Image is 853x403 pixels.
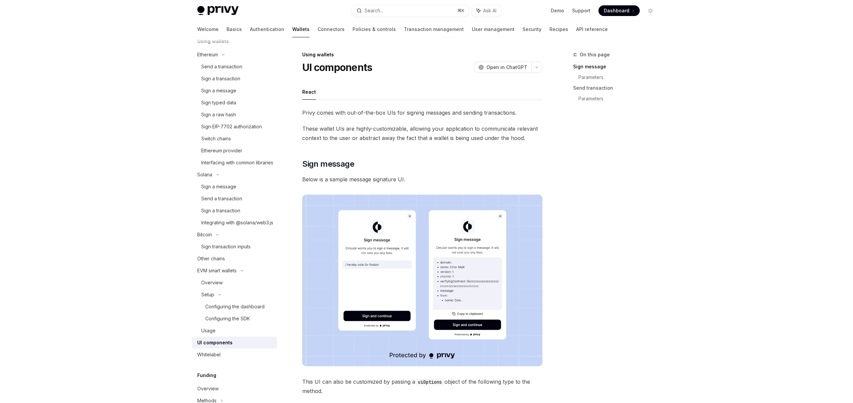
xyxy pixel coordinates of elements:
[197,351,221,359] div: Whitelabel
[197,6,239,15] img: light logo
[457,8,464,13] span: ⌘ K
[192,383,277,395] a: Overview
[197,339,233,347] div: UI components
[645,5,656,16] button: Toggle dark mode
[302,124,542,143] span: These wallet UIs are highly-customizable, allowing your application to communicate relevant conte...
[192,145,277,157] a: Ethereum provider
[302,84,316,100] button: React
[201,195,242,203] div: Send a transaction
[201,63,242,71] div: Send a transaction
[201,327,216,335] div: Usage
[192,253,277,265] a: Other chains
[201,291,214,299] div: Setup
[578,72,661,83] a: Parameters
[192,193,277,205] a: Send a transaction
[302,61,372,73] h1: UI components
[580,51,610,59] span: On this page
[192,109,277,121] a: Sign a raw hash
[472,21,514,37] a: User management
[201,123,262,131] div: Sign EIP-7702 authorization
[192,181,277,193] a: Sign a message
[197,255,225,263] div: Other chains
[353,21,396,37] a: Policies & controls
[192,277,277,289] a: Overview
[192,97,277,109] a: Sign typed data
[365,7,383,15] div: Search...
[192,73,277,85] a: Sign a transaction
[192,337,277,349] a: UI components
[197,231,212,239] div: Bitcoin
[576,21,608,37] a: API reference
[578,93,661,104] a: Parameters
[302,377,542,396] span: This UI can also be customized by passing a object of the following type to the method.
[302,51,542,58] div: Using wallets
[227,21,242,37] a: Basics
[318,21,345,37] a: Connectors
[192,325,277,337] a: Usage
[197,267,237,275] div: EVM smart wallets
[197,371,216,379] h5: Funding
[352,5,468,17] button: Search...⌘K
[483,7,496,14] span: Ask AI
[549,21,568,37] a: Recipes
[604,7,629,14] span: Dashboard
[573,61,661,72] a: Sign message
[201,279,223,287] div: Overview
[197,51,218,59] div: Ethereum
[201,207,240,215] div: Sign a transaction
[486,64,527,71] span: Open in ChatGPT
[250,21,284,37] a: Authentication
[415,378,444,386] code: uiOptions
[201,219,273,227] div: Integrating with @solana/web3.js
[201,135,231,143] div: Switch chains
[474,62,531,73] button: Open in ChatGPT
[201,87,236,95] div: Sign a message
[292,21,310,37] a: Wallets
[472,5,501,17] button: Ask AI
[192,121,277,133] a: Sign EIP-7702 authorization
[302,108,542,117] span: Privy comes with out-of-the-box UIs for signing messages and sending transactions.
[192,85,277,97] a: Sign a message
[522,21,541,37] a: Security
[573,83,661,93] a: Send transaction
[192,301,277,313] a: Configuring the dashboard
[598,5,640,16] a: Dashboard
[192,241,277,253] a: Sign transaction inputs
[201,183,236,191] div: Sign a message
[302,195,542,366] img: images/Sign.png
[302,159,354,169] span: Sign message
[205,303,265,311] div: Configuring the dashboard
[192,157,277,169] a: Interfacing with common libraries
[192,349,277,361] a: Whitelabel
[197,21,219,37] a: Welcome
[192,205,277,217] a: Sign a transaction
[197,171,212,179] div: Solana
[192,217,277,229] a: Integrating with @solana/web3.js
[197,385,219,393] div: Overview
[201,147,242,155] div: Ethereum provider
[201,99,236,107] div: Sign typed data
[192,313,277,325] a: Configuring the SDK
[192,133,277,145] a: Switch chains
[201,159,273,167] div: Interfacing with common libraries
[201,243,251,251] div: Sign transaction inputs
[201,111,236,119] div: Sign a raw hash
[192,61,277,73] a: Send a transaction
[201,75,240,83] div: Sign a transaction
[551,7,564,14] a: Demo
[205,315,250,323] div: Configuring the SDK
[404,21,464,37] a: Transaction management
[572,7,590,14] a: Support
[302,175,542,184] span: Below is a sample message signature UI.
